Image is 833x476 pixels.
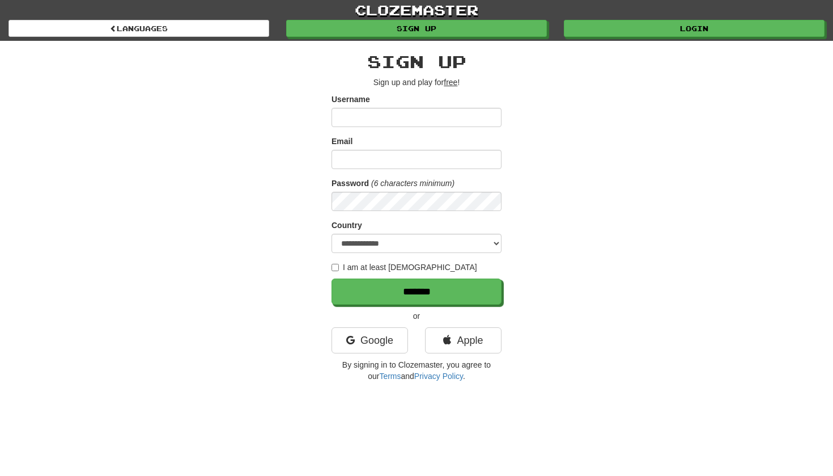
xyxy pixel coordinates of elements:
label: Email [331,136,352,147]
em: (6 characters minimum) [371,179,454,188]
p: or [331,310,501,322]
a: Privacy Policy [414,372,463,381]
h2: Sign up [331,52,501,71]
p: Sign up and play for ! [331,77,501,88]
a: Languages [8,20,269,37]
label: I am at least [DEMOGRAPHIC_DATA] [331,262,477,273]
label: Username [331,94,370,105]
a: Apple [425,327,501,353]
u: free [444,78,457,87]
input: I am at least [DEMOGRAPHIC_DATA] [331,264,339,271]
a: Google [331,327,408,353]
label: Password [331,178,369,189]
a: Sign up [286,20,547,37]
a: Terms [379,372,401,381]
p: By signing in to Clozemaster, you agree to our and . [331,359,501,382]
a: Login [564,20,824,37]
label: Country [331,220,362,231]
